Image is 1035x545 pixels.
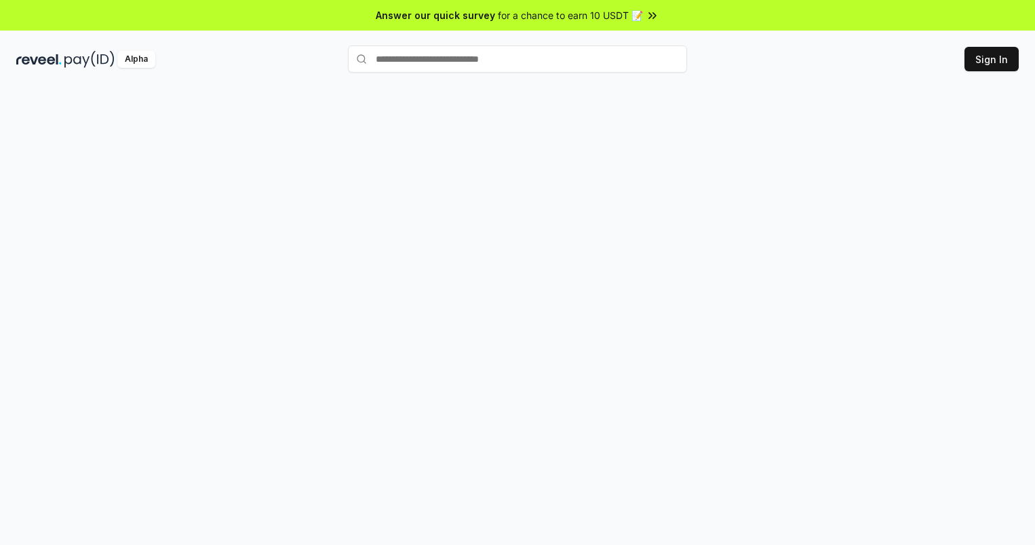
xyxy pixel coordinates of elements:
img: reveel_dark [16,51,62,68]
div: Alpha [117,51,155,68]
button: Sign In [964,47,1019,71]
img: pay_id [64,51,115,68]
span: Answer our quick survey [376,8,495,22]
span: for a chance to earn 10 USDT 📝 [498,8,643,22]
